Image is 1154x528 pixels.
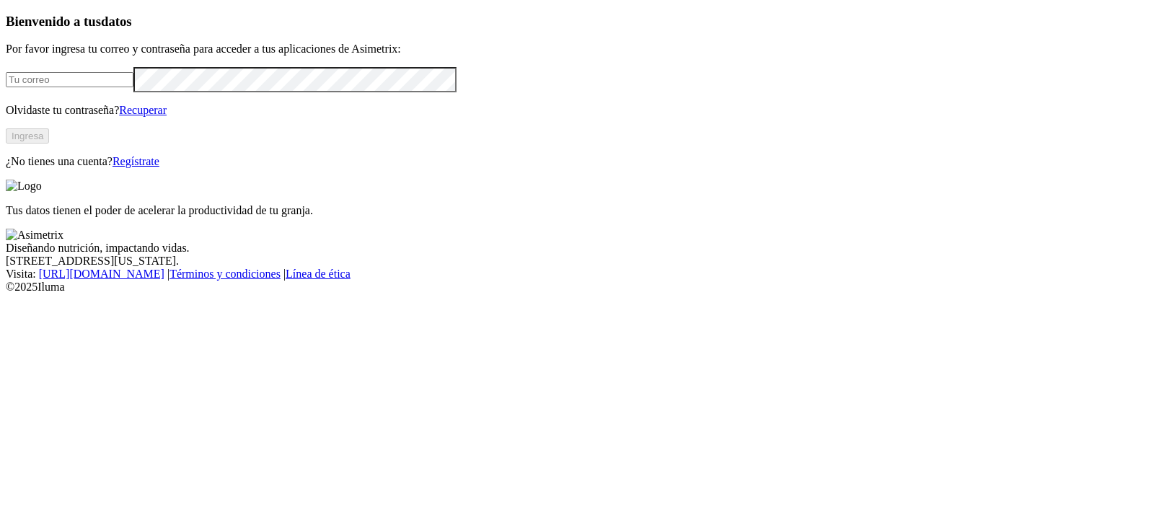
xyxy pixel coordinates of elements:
[169,268,281,280] a: Términos y condiciones
[6,72,133,87] input: Tu correo
[286,268,351,280] a: Línea de ética
[6,242,1148,255] div: Diseñando nutrición, impactando vidas.
[6,104,1148,117] p: Olvidaste tu contraseña?
[101,14,132,29] span: datos
[6,229,63,242] img: Asimetrix
[113,155,159,167] a: Regístrate
[6,180,42,193] img: Logo
[6,268,1148,281] div: Visita : | |
[6,43,1148,56] p: Por favor ingresa tu correo y contraseña para acceder a tus aplicaciones de Asimetrix:
[119,104,167,116] a: Recuperar
[39,268,164,280] a: [URL][DOMAIN_NAME]
[6,204,1148,217] p: Tus datos tienen el poder de acelerar la productividad de tu granja.
[6,128,49,144] button: Ingresa
[6,281,1148,294] div: © 2025 Iluma
[6,155,1148,168] p: ¿No tienes una cuenta?
[6,14,1148,30] h3: Bienvenido a tus
[6,255,1148,268] div: [STREET_ADDRESS][US_STATE].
